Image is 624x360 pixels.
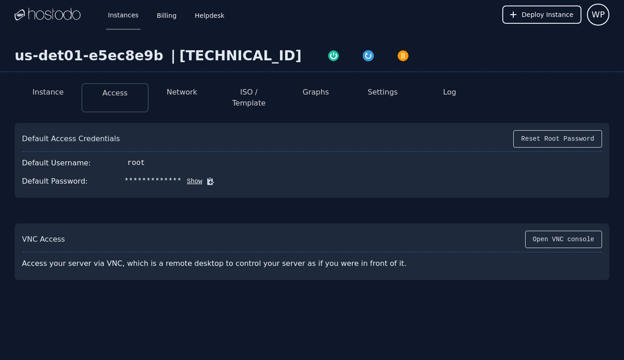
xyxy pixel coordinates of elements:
div: root [128,158,145,169]
img: Power On [327,49,340,62]
div: Default Username: [22,158,91,169]
div: Default Access Credentials [22,133,120,144]
img: Restart [362,49,375,62]
button: Access [102,88,128,99]
span: WP [592,8,605,21]
button: Open VNC console [525,231,602,248]
button: Deploy Instance [502,5,581,24]
img: Power Off [397,49,409,62]
img: Logo [15,8,81,21]
button: Network [167,87,197,98]
button: Restart [351,48,386,62]
button: ISO / Template [223,87,275,109]
div: VNC Access [22,234,65,245]
button: Reset Root Password [513,130,602,148]
button: Graphs [303,87,329,98]
div: | [167,48,179,64]
button: Log [443,87,457,98]
div: us-det01-e5ec8e9b [15,48,167,64]
button: User menu [587,4,609,26]
button: Show [182,177,203,186]
div: Access your server via VNC, which is a remote desktop to control your server as if you were in fr... [22,254,432,273]
button: Power On [316,48,351,62]
button: Power Off [386,48,420,62]
button: Settings [368,87,398,98]
div: [TECHNICAL_ID] [179,48,301,64]
div: Default Password: [22,176,88,187]
button: Instance [32,87,64,98]
span: Deploy Instance [522,10,573,19]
